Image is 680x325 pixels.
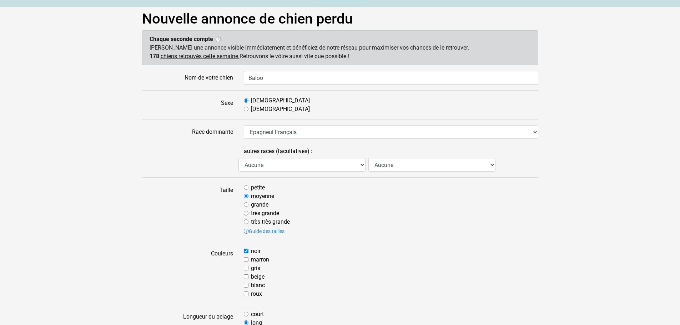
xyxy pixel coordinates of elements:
[244,211,248,215] input: très grande
[142,10,538,27] h1: Nouvelle annonce de chien perdu
[244,185,248,190] input: petite
[244,107,248,111] input: [DEMOGRAPHIC_DATA]
[244,219,248,224] input: très très grande
[251,218,290,226] label: très très grande
[244,202,248,207] input: grande
[251,264,260,273] label: gris
[251,290,262,298] label: roux
[150,53,159,60] span: 178
[244,312,248,316] input: court
[244,228,284,234] a: Guide des tailles
[244,144,312,158] label: autres races (facultatives) :
[161,53,240,60] u: chiens retrouvés cette semaine.
[251,247,261,255] label: noir
[251,255,269,264] label: marron
[244,98,248,103] input: [DEMOGRAPHIC_DATA]
[251,192,274,200] label: moyenne
[251,310,264,319] label: court
[251,200,268,209] label: grande
[251,273,265,281] label: beige
[251,105,310,113] label: [DEMOGRAPHIC_DATA]
[137,125,238,139] label: Race dominante
[244,320,248,325] input: long
[137,71,238,85] label: Nom de votre chien
[251,209,279,218] label: très grande
[244,194,248,198] input: moyenne
[142,30,538,65] div: [PERSON_NAME] une annonce visible immédiatement et bénéficiez de notre réseau pour maximiser vos ...
[251,183,265,192] label: petite
[251,96,310,105] label: [DEMOGRAPHIC_DATA]
[150,36,222,42] strong: Chaque seconde compte ⏱️
[137,183,238,235] label: Taille
[137,247,238,298] label: Couleurs
[137,96,238,113] label: Sexe
[251,281,265,290] label: blanc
